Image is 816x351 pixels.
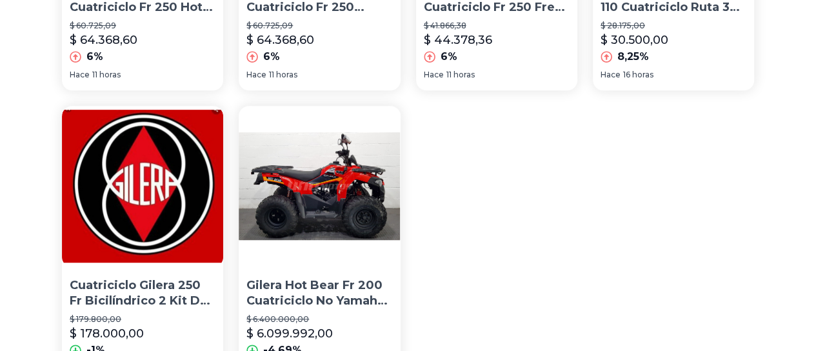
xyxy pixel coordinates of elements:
[70,277,215,310] p: Cuatriciclo Gilera 250 Fr Bicilíndrico 2 Kit De Carburador
[70,70,90,80] span: Hace
[62,106,223,267] img: Cuatriciclo Gilera 250 Fr Bicilíndrico 2 Kit De Carburador
[246,21,392,31] p: $ 60.725,09
[269,70,297,80] span: 11 horas
[70,325,144,343] p: $ 178.000,00
[424,21,570,31] p: $ 41.866,38
[246,277,392,310] p: Gilera Hot Bear Fr 200 Cuatriciclo No Yamaha Honda
[246,314,392,325] p: $ 6.400.000,00
[86,49,103,65] p: 6%
[70,21,215,31] p: $ 60.725,09
[92,70,121,80] span: 11 horas
[601,70,621,80] span: Hace
[239,106,400,267] img: Gilera Hot Bear Fr 200 Cuatriciclo No Yamaha Honda
[617,49,649,65] p: 8,25%
[70,31,137,49] p: $ 64.368,60
[424,31,492,49] p: $ 44.378,36
[70,314,215,325] p: $ 179.800,00
[441,49,457,65] p: 6%
[446,70,475,80] span: 11 horas
[623,70,653,80] span: 16 horas
[246,31,314,49] p: $ 64.368,60
[263,49,280,65] p: 6%
[424,70,444,80] span: Hace
[246,325,333,343] p: $ 6.099.992,00
[601,21,746,31] p: $ 28.175,00
[601,31,668,49] p: $ 30.500,00
[246,70,266,80] span: Hace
